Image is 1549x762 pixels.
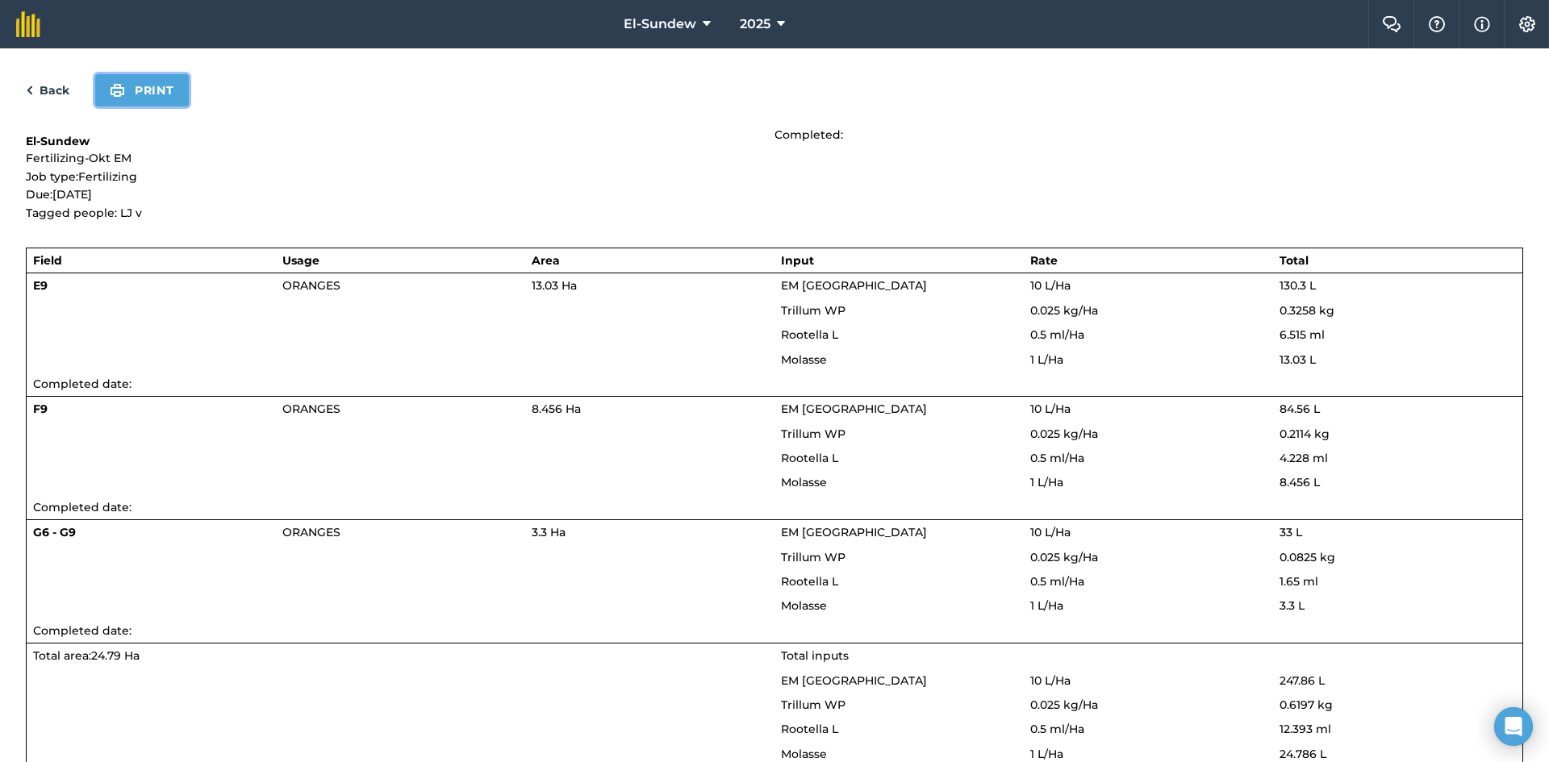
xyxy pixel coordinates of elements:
td: Total area : 24.79 Ha [27,643,774,668]
p: Job type: Fertilizing [26,168,774,185]
td: 0.025 kg / Ha [1024,545,1273,569]
img: A cog icon [1518,16,1537,32]
strong: E9 [33,278,48,293]
td: 1 L / Ha [1024,470,1273,494]
td: 13.03 Ha [525,273,774,298]
td: 10 L / Ha [1024,668,1273,693]
td: Trillum WP [774,545,1024,569]
strong: G6 - G9 [33,525,76,539]
img: Two speech bubbles overlapping with the left bubble in the forefront [1382,16,1401,32]
td: 13.03 L [1273,348,1522,372]
td: 1 L / Ha [1024,348,1273,372]
td: 0.6197 kg [1273,693,1522,717]
td: Molasse [774,593,1024,618]
td: 0.025 kg / Ha [1024,298,1273,323]
td: 1.65 ml [1273,569,1522,593]
img: svg+xml;base64,PHN2ZyB4bWxucz0iaHR0cDovL3d3dy53My5vcmcvMjAwMC9zdmciIHdpZHRoPSIxOSIgaGVpZ2h0PSIyNC... [110,81,125,100]
td: 6.515 ml [1273,323,1522,347]
td: 8.456 Ha [525,397,774,422]
td: Rootella L [774,323,1024,347]
img: A question mark icon [1427,16,1447,32]
img: svg+xml;base64,PHN2ZyB4bWxucz0iaHR0cDovL3d3dy53My5vcmcvMjAwMC9zdmciIHdpZHRoPSI5IiBoZWlnaHQ9IjI0Ii... [26,81,33,100]
a: Back [26,81,69,100]
th: Field [27,248,276,273]
td: 0.025 kg / Ha [1024,693,1273,717]
td: 0.3258 kg [1273,298,1522,323]
td: Molasse [774,348,1024,372]
td: 10 L / Ha [1024,520,1273,545]
td: EM [GEOGRAPHIC_DATA] [774,520,1024,545]
p: Completed: [774,126,1523,144]
td: 8.456 L [1273,470,1522,494]
td: Completed date: [27,372,1523,397]
td: EM [GEOGRAPHIC_DATA] [774,668,1024,693]
td: Rootella L [774,569,1024,593]
span: El-Sundew [624,15,696,34]
td: 84.56 L [1273,397,1522,422]
td: 3.3 Ha [525,520,774,545]
td: EM [GEOGRAPHIC_DATA] [774,273,1024,298]
td: Total inputs [774,643,1523,668]
td: Completed date: [27,495,1523,520]
td: 0.2114 kg [1273,422,1522,446]
td: 33 L [1273,520,1522,545]
td: ORANGES [276,397,525,422]
td: 3.3 L [1273,593,1522,618]
img: fieldmargin Logo [16,11,40,37]
th: Rate [1024,248,1273,273]
td: 4.228 ml [1273,446,1522,470]
th: Total [1273,248,1522,273]
p: Fertilizing-Okt EM [26,149,774,167]
td: 0.5 ml / Ha [1024,569,1273,593]
td: ORANGES [276,273,525,298]
h1: El-Sundew [26,133,774,149]
td: Trillum WP [774,422,1024,446]
td: 10 L / Ha [1024,273,1273,298]
strong: F9 [33,402,48,416]
td: Trillum WP [774,693,1024,717]
td: ORANGES [276,520,525,545]
div: Open Intercom Messenger [1494,707,1533,746]
td: Completed date: [27,618,1523,643]
td: 12.393 ml [1273,717,1522,741]
td: EM [GEOGRAPHIC_DATA] [774,397,1024,422]
td: 10 L / Ha [1024,397,1273,422]
p: Due: [DATE] [26,185,774,203]
td: 0.025 kg / Ha [1024,422,1273,446]
span: 2025 [740,15,770,34]
p: Tagged people: LJ v [26,204,774,222]
td: Rootella L [774,717,1024,741]
th: Usage [276,248,525,273]
td: 1 L / Ha [1024,593,1273,618]
td: 0.0825 kg [1273,545,1522,569]
td: Rootella L [774,446,1024,470]
button: Print [95,74,189,106]
th: Area [525,248,774,273]
td: 0.5 ml / Ha [1024,446,1273,470]
td: 130.3 L [1273,273,1522,298]
td: 0.5 ml / Ha [1024,323,1273,347]
img: svg+xml;base64,PHN2ZyB4bWxucz0iaHR0cDovL3d3dy53My5vcmcvMjAwMC9zdmciIHdpZHRoPSIxNyIgaGVpZ2h0PSIxNy... [1474,15,1490,34]
td: 247.86 L [1273,668,1522,693]
th: Input [774,248,1024,273]
td: 0.5 ml / Ha [1024,717,1273,741]
td: Molasse [774,470,1024,494]
td: Trillum WP [774,298,1024,323]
